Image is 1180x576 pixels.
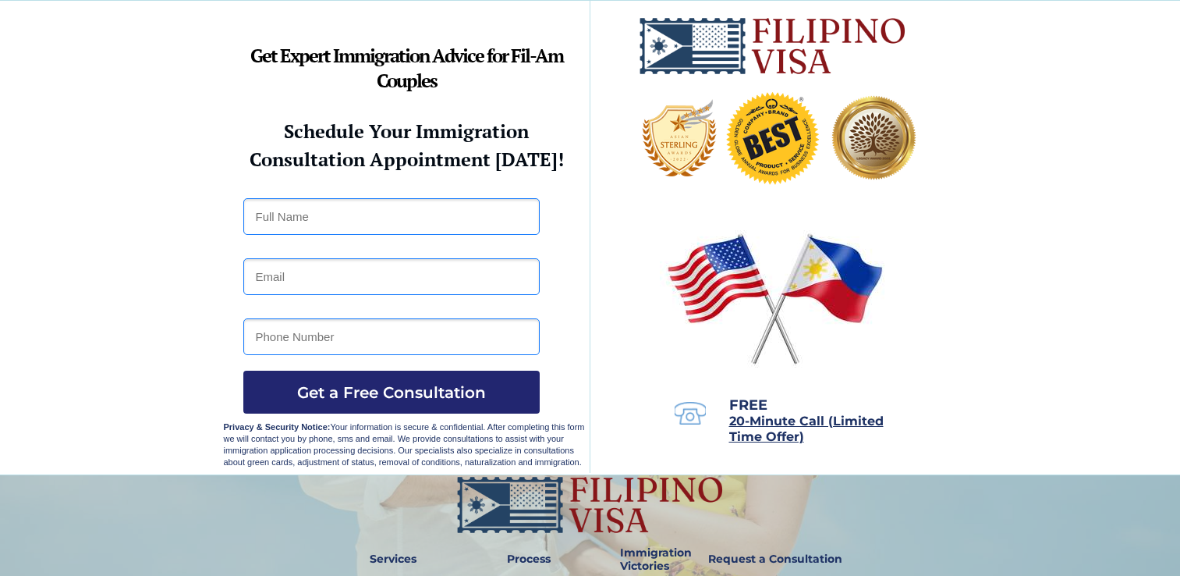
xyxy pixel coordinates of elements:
[250,43,563,93] strong: Get Expert Immigration Advice for Fil-Am Couples
[729,415,884,443] a: 20-Minute Call (Limited Time Offer)
[729,414,884,444] span: 20-Minute Call (Limited Time Offer)
[224,422,585,467] span: Your information is secure & confidential. After completing this form we will contact you by phon...
[250,147,564,172] strong: Consultation Appointment [DATE]!
[370,552,416,566] strong: Services
[243,371,540,414] button: Get a Free Consultation
[243,258,540,295] input: Email
[243,198,540,235] input: Full Name
[729,396,767,414] span: FREE
[243,383,540,402] span: Get a Free Consultation
[243,318,540,355] input: Phone Number
[507,552,551,566] strong: Process
[620,546,692,573] strong: Immigration Victories
[708,552,842,566] strong: Request a Consultation
[284,119,529,144] strong: Schedule Your Immigration
[224,422,331,432] strong: Privacy & Security Notice:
